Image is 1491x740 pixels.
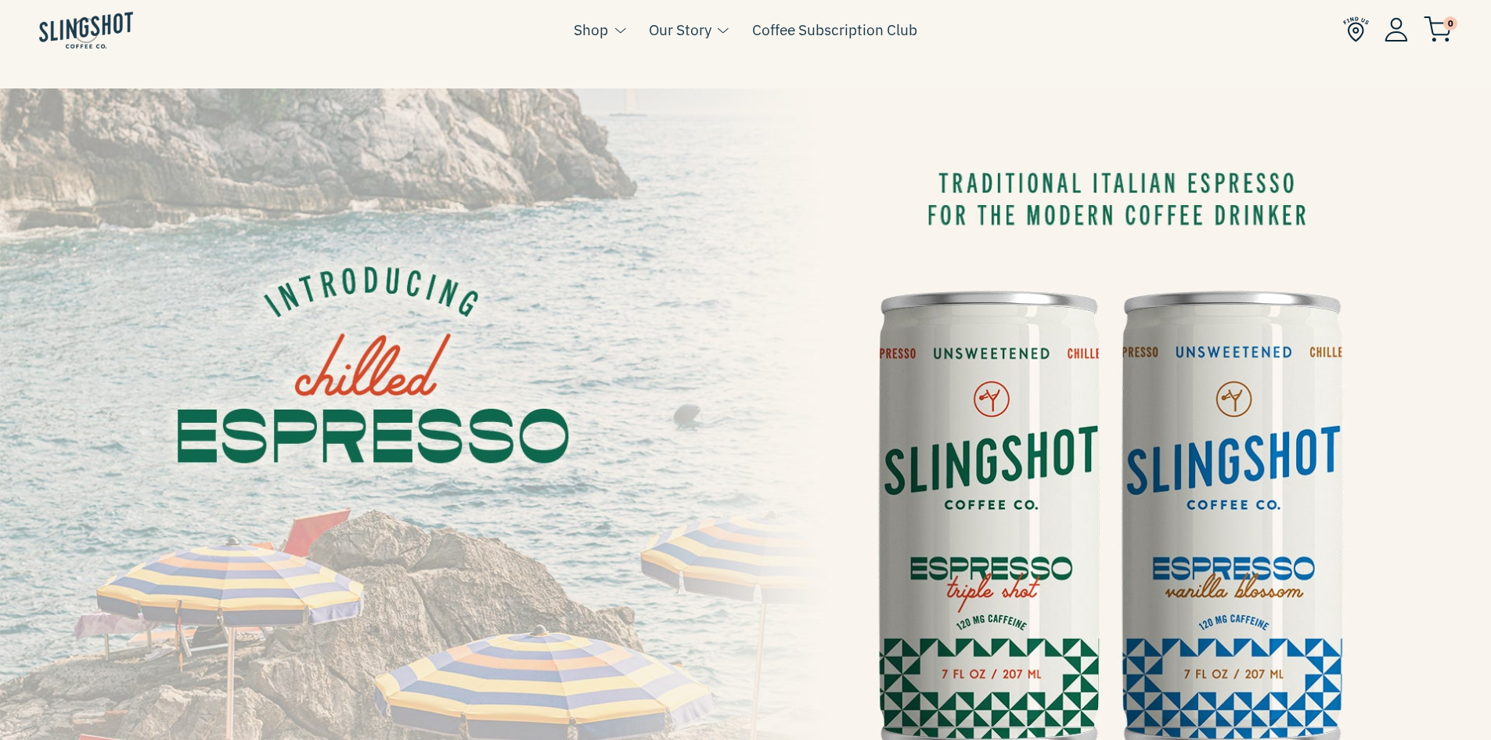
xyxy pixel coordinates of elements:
a: Shop [574,18,608,42]
img: Find Us [1343,16,1369,42]
img: cart [1424,16,1452,42]
a: Coffee Subscription Club [752,18,917,42]
img: Account [1385,17,1408,42]
span: 0 [1443,16,1457,31]
a: Our Story [649,18,711,42]
a: 0 [1424,20,1452,39]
